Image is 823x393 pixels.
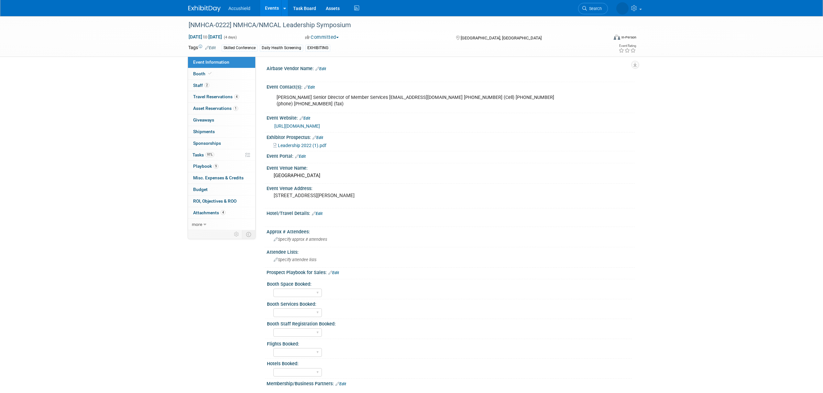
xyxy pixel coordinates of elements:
[193,129,215,134] span: Shipments
[621,35,636,40] div: In-Person
[188,196,255,207] a: ROI, Objectives & ROO
[188,114,255,126] a: Giveaways
[193,141,221,146] span: Sponsorships
[274,193,413,198] pre: [STREET_ADDRESS][PERSON_NAME]
[188,219,255,230] a: more
[267,299,632,307] div: Booth Services Booked:
[208,72,212,75] i: Booth reservation complete
[193,117,214,122] span: Giveaways
[188,207,255,218] a: Attachments4
[267,339,632,347] div: Flights Booked:
[278,143,326,148] span: Leadership 2022 (1).pdf
[313,135,323,140] a: Edit
[228,6,250,11] span: Accushield
[267,163,635,171] div: Event Venue Name:
[274,237,327,242] span: Specify approx # attendees
[204,83,209,88] span: 2
[578,3,608,14] a: Search
[267,64,635,72] div: Airbase Vendor Name:
[188,91,255,102] a: Travel Reservations4
[193,59,229,65] span: Event Information
[188,57,255,68] a: Event Information
[214,164,218,169] span: 9
[223,35,237,39] span: (4 days)
[188,44,216,52] td: Tags
[188,184,255,195] a: Budget
[272,91,564,111] div: [PERSON_NAME] Senior Director of Member Services [EMAIL_ADDRESS][DOMAIN_NAME] [PHONE_NUMBER] (Cel...
[315,67,326,71] a: Edit
[271,171,630,181] div: [GEOGRAPHIC_DATA]
[267,113,635,122] div: Event Website:
[193,210,225,215] span: Attachments
[273,143,326,148] a: Leadership 2022 (1).pdf
[614,35,620,40] img: Format-Inperson.png
[274,123,320,129] a: [URL][DOMAIN_NAME]
[461,36,542,40] span: [GEOGRAPHIC_DATA], [GEOGRAPHIC_DATA]
[193,175,244,180] span: Misc. Expenses & Credits
[267,359,632,367] div: Hotels Booked:
[274,257,316,262] span: Specify attendee lists
[188,5,221,12] img: ExhibitDay
[267,268,635,276] div: Prospect Playbook for Sales:
[193,164,218,169] span: Playbook
[267,133,635,141] div: Exhibitor Prospectus:
[205,46,216,50] a: Edit
[221,210,225,215] span: 4
[186,19,598,31] div: [NMHCA-0222] NMHCA/NMCAL Leadership Symposium
[188,126,255,137] a: Shipments
[188,68,255,80] a: Booth
[242,230,256,239] td: Toggle Event Tabs
[188,103,255,114] a: Asset Reservations1
[335,382,346,386] a: Edit
[570,34,636,43] div: Event Format
[193,106,238,111] span: Asset Reservations
[267,247,635,255] div: Attendee Lists:
[267,184,635,192] div: Event Venue Address:
[188,161,255,172] a: Playbook9
[312,211,323,216] a: Edit
[587,6,602,11] span: Search
[222,45,258,51] div: Skilled Conference
[192,152,214,157] span: Tasks
[295,154,306,159] a: Edit
[193,83,209,88] span: Staff
[205,152,214,157] span: 91%
[267,208,635,217] div: Hotel/Travel Details:
[233,106,238,111] span: 1
[267,379,635,387] div: Membership/Business Partners:
[234,94,239,99] span: 4
[188,149,255,161] a: Tasks91%
[304,85,315,90] a: Edit
[303,34,341,41] button: Committed
[267,151,635,160] div: Event Portal:
[300,116,310,121] a: Edit
[267,279,632,287] div: Booth Space Booked:
[193,94,239,99] span: Travel Reservations
[188,138,255,149] a: Sponsorships
[188,172,255,184] a: Misc. Expenses & Credits
[193,71,213,76] span: Booth
[619,44,636,48] div: Event Rating
[193,187,208,192] span: Budget
[188,80,255,91] a: Staff2
[188,34,222,40] span: [DATE] [DATE]
[260,45,303,51] div: Daily Health Screening
[267,227,635,235] div: Approx # Attendees:
[192,222,202,227] span: more
[231,230,242,239] td: Personalize Event Tab Strip
[616,2,629,15] img: Morgan Fowler
[267,82,635,90] div: Event Contact(s):
[328,271,339,275] a: Edit
[305,45,330,51] div: EXHIBITING
[202,34,208,39] span: to
[267,319,632,327] div: Booth Staff Registration Booked:
[193,198,236,204] span: ROI, Objectives & ROO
